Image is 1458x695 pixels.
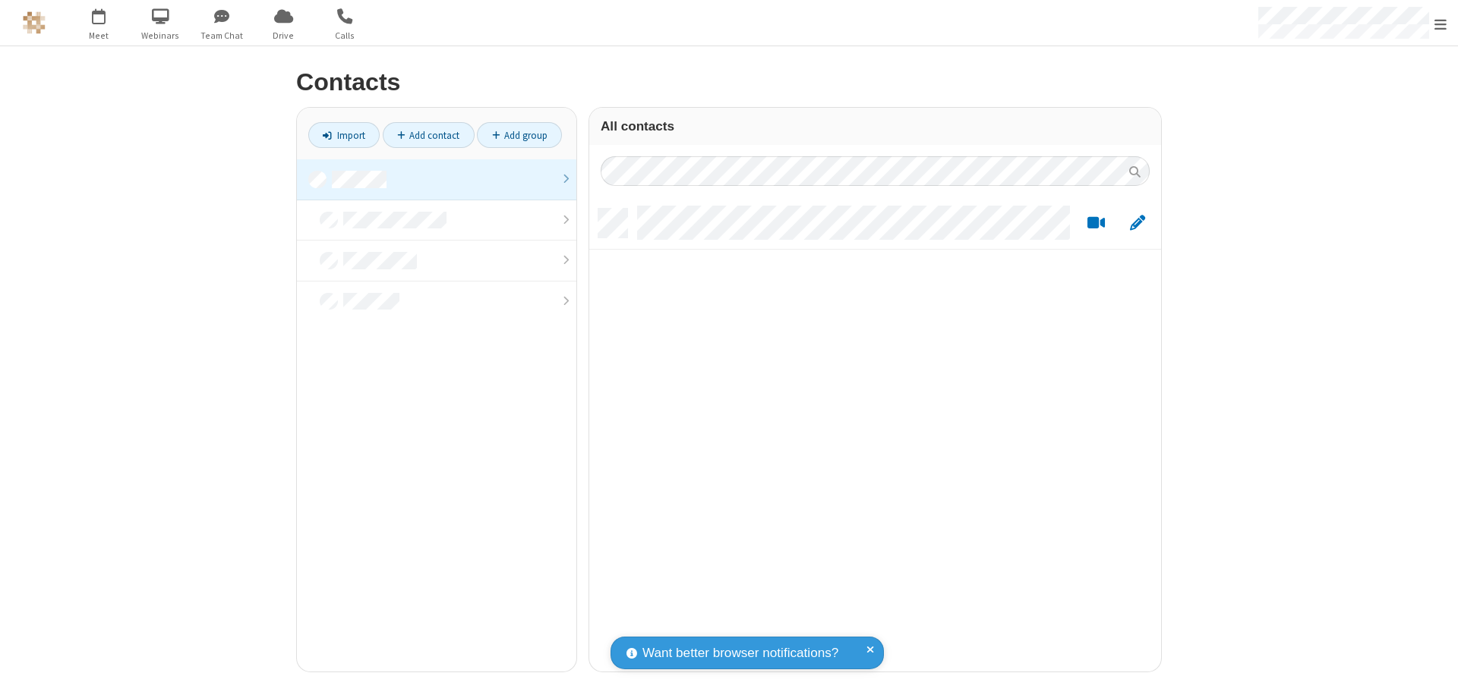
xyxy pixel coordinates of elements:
img: QA Selenium DO NOT DELETE OR CHANGE [23,11,46,34]
button: Edit [1122,214,1152,233]
span: Want better browser notifications? [642,643,838,663]
span: Meet [71,29,128,42]
a: Import [308,122,380,148]
button: Start a video meeting [1081,214,1111,233]
span: Calls [317,29,374,42]
span: Webinars [132,29,189,42]
span: Drive [255,29,312,42]
div: grid [589,197,1161,671]
h2: Contacts [296,69,1162,96]
a: Add contact [383,122,475,148]
a: Add group [477,122,562,148]
h3: All contacts [601,119,1150,134]
span: Team Chat [194,29,251,42]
